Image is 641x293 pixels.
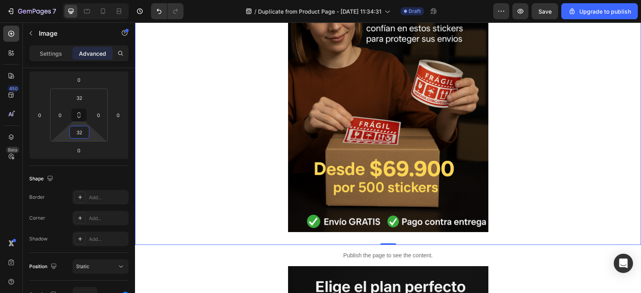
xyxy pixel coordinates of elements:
span: Draft [409,8,421,15]
input: 32px [71,126,87,138]
input: 0 [34,109,46,121]
span: / [254,7,256,16]
div: Border [29,194,45,201]
input: 32px [71,92,87,104]
div: 450 [8,85,19,92]
button: 7 [3,3,60,19]
div: Corner [29,214,45,222]
input: 0 [71,144,87,156]
div: Add... [89,194,127,201]
button: Save [532,3,558,19]
span: Duplicate from Product Page - [DATE] 11:34:31 [258,7,381,16]
span: Static [76,263,89,269]
span: Save [538,8,552,15]
div: Shape [29,174,55,184]
button: Upgrade to publish [561,3,638,19]
input: 0px [54,109,66,121]
input: 0px [93,109,105,121]
p: 7 [52,6,56,16]
p: Image [39,28,107,38]
div: Beta [6,147,19,153]
input: 0 [71,74,87,86]
div: Shadow [29,235,48,242]
p: Advanced [79,49,106,58]
div: Open Intercom Messenger [614,254,633,273]
div: Add... [89,215,127,222]
input: 0 [112,109,124,121]
div: Undo/Redo [151,3,183,19]
div: Upgrade to publish [568,7,631,16]
div: Position [29,261,58,272]
button: Static [73,259,129,274]
div: Add... [89,236,127,243]
p: Settings [40,49,62,58]
iframe: Design area [135,22,641,293]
